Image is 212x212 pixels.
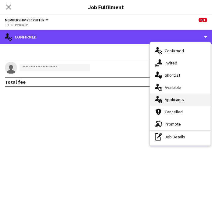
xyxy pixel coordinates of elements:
[5,79,26,85] div: Total fee
[150,57,210,69] div: Invited
[5,18,45,22] span: Membership Recruiter
[199,18,207,22] span: 0/1
[150,93,210,106] div: Applicants
[150,131,210,143] div: Job Details
[150,45,210,57] div: Confirmed
[150,81,210,93] div: Available
[150,118,210,130] div: Promote
[150,69,210,81] div: Shortlist
[5,18,49,22] button: Membership Recruiter
[150,106,210,118] div: Cancelled
[5,23,207,27] div: 10:00-19:00 (9h)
